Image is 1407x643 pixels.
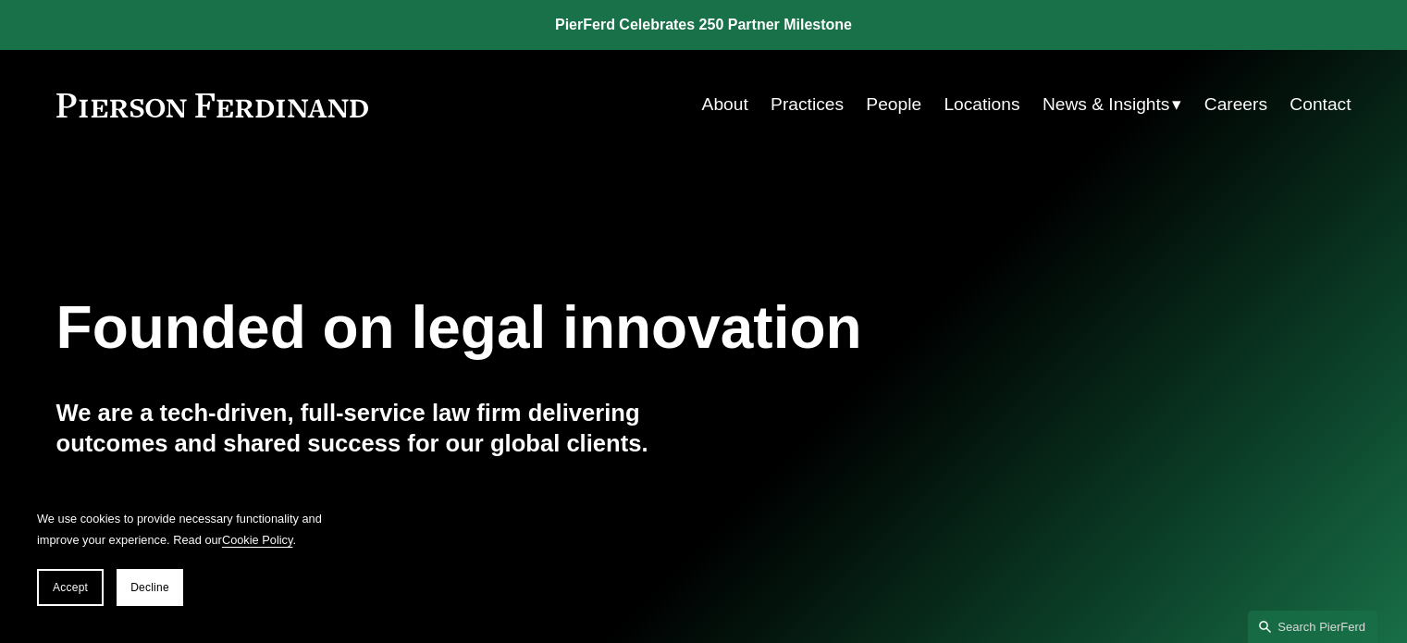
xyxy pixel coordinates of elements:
span: News & Insights [1043,89,1170,121]
a: Search this site [1248,611,1377,643]
a: Cookie Policy [222,533,293,547]
span: Decline [130,581,169,594]
a: folder dropdown [1043,87,1182,122]
a: Contact [1290,87,1351,122]
a: Careers [1204,87,1267,122]
a: Practices [771,87,844,122]
a: People [866,87,921,122]
a: About [702,87,748,122]
h1: Founded on legal innovation [56,294,1136,362]
p: We use cookies to provide necessary functionality and improve your experience. Read our . [37,508,333,550]
button: Decline [117,569,183,606]
section: Cookie banner [19,489,352,624]
button: Accept [37,569,104,606]
a: Locations [944,87,1019,122]
span: Accept [53,581,88,594]
h4: We are a tech-driven, full-service law firm delivering outcomes and shared success for our global... [56,398,704,458]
